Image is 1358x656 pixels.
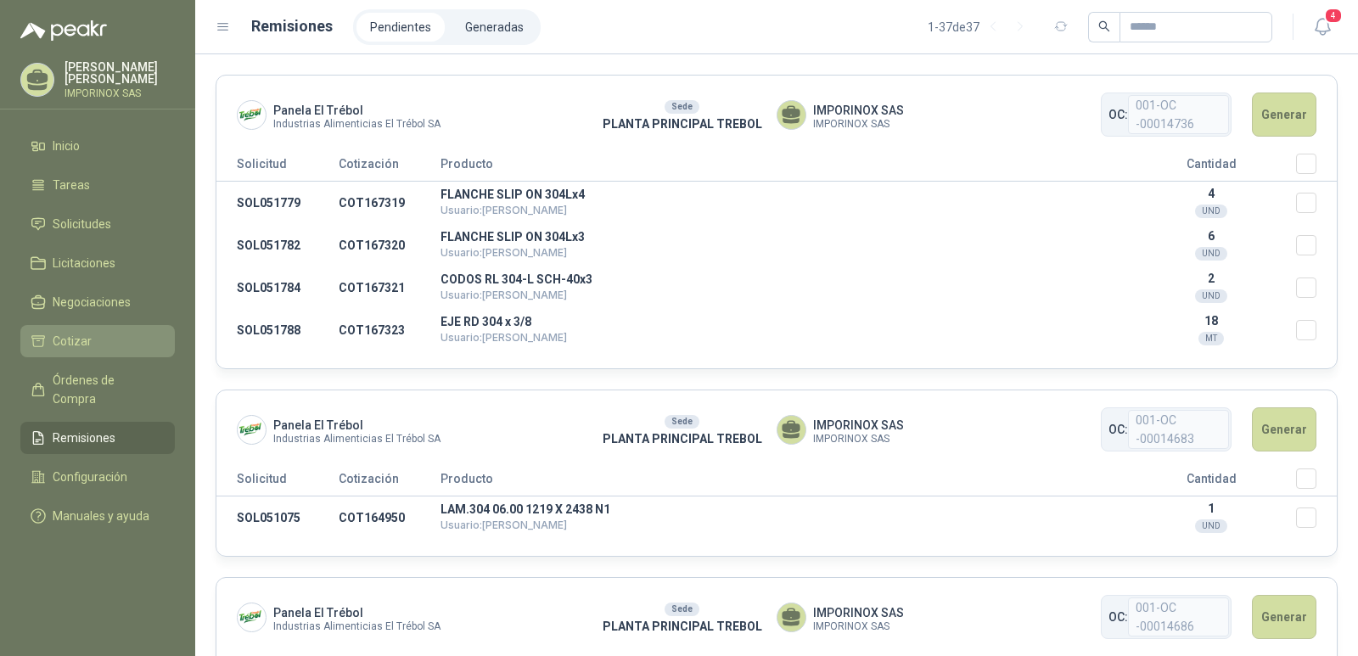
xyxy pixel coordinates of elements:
[356,13,445,42] a: Pendientes
[65,88,175,98] p: IMPORINOX SAS
[665,603,699,616] div: Sede
[53,468,127,486] span: Configuración
[20,169,175,201] a: Tareas
[1195,519,1227,533] div: UND
[273,603,441,622] span: Panela El Trébol
[441,519,567,531] span: Usuario: [PERSON_NAME]
[53,176,90,194] span: Tareas
[813,120,904,129] span: IMPORINOX SAS
[1128,410,1229,449] span: 001-OC -00014683
[339,224,441,266] td: COT167320
[53,371,159,408] span: Órdenes de Compra
[813,416,904,435] span: IMPORINOX SAS
[1296,182,1337,225] td: Seleccionar/deseleccionar
[813,101,904,120] span: IMPORINOX SAS
[1195,205,1227,218] div: UND
[587,617,777,636] p: PLANTA PRINCIPAL TREBOL
[238,416,266,444] img: Company Logo
[1252,595,1316,639] button: Generar
[273,435,441,444] span: Industrias Alimenticias El Trébol SA
[1126,187,1296,200] p: 4
[339,309,441,351] td: COT167323
[441,154,1126,182] th: Producto
[20,500,175,532] a: Manuales y ayuda
[339,154,441,182] th: Cotización
[1252,93,1316,137] button: Generar
[1198,332,1224,345] div: MT
[1098,20,1110,32] span: search
[1126,314,1296,328] p: 18
[441,204,567,216] span: Usuario: [PERSON_NAME]
[20,208,175,240] a: Solicitudes
[251,14,333,38] h1: Remisiones
[587,429,777,448] p: PLANTA PRINCIPAL TREBOL
[20,20,107,41] img: Logo peakr
[1108,608,1128,626] span: OC:
[1128,597,1229,636] span: 001-OC -00014686
[216,468,339,496] th: Solicitud
[339,496,441,540] td: COT164950
[1126,154,1296,182] th: Cantidad
[20,364,175,415] a: Órdenes de Compra
[1126,272,1296,285] p: 2
[1126,468,1296,496] th: Cantidad
[665,415,699,429] div: Sede
[1108,420,1128,439] span: OC:
[1108,105,1128,124] span: OC:
[20,325,175,357] a: Cotizar
[441,289,567,301] span: Usuario: [PERSON_NAME]
[441,273,1126,285] p: CODOS RL 304-L SCH-40x3
[441,316,1126,328] p: EJE RD 304 x 3/8
[1296,496,1337,540] td: Seleccionar/deseleccionar
[53,137,80,155] span: Inicio
[813,622,904,631] span: IMPORINOX SAS
[1296,154,1337,182] th: Seleccionar/deseleccionar
[1126,502,1296,515] p: 1
[928,14,1034,41] div: 1 - 37 de 37
[53,332,92,350] span: Cotizar
[238,101,266,129] img: Company Logo
[1126,229,1296,243] p: 6
[216,154,339,182] th: Solicitud
[238,603,266,631] img: Company Logo
[273,622,441,631] span: Industrias Alimenticias El Trébol SA
[273,101,441,120] span: Panela El Trébol
[339,468,441,496] th: Cotización
[273,416,441,435] span: Panela El Trébol
[20,247,175,279] a: Licitaciones
[1307,12,1338,42] button: 4
[216,182,339,225] td: SOL051779
[1324,8,1343,24] span: 4
[339,266,441,309] td: COT167321
[587,115,777,133] p: PLANTA PRINCIPAL TREBOL
[441,468,1126,496] th: Producto
[441,503,1126,515] p: LAM.304 06.00 1219 X 2438 N1
[53,254,115,272] span: Licitaciones
[1128,95,1229,134] span: 001-OC -00014736
[65,61,175,85] p: [PERSON_NAME] [PERSON_NAME]
[53,293,131,311] span: Negociaciones
[20,130,175,162] a: Inicio
[441,231,1126,243] p: FLANCHE SLIP ON 304Lx3
[1296,266,1337,309] td: Seleccionar/deseleccionar
[441,188,1126,200] p: FLANCHE SLIP ON 304Lx4
[813,603,904,622] span: IMPORINOX SAS
[1296,468,1337,496] th: Seleccionar/deseleccionar
[441,246,567,259] span: Usuario: [PERSON_NAME]
[339,182,441,225] td: COT167319
[1252,407,1316,451] button: Generar
[53,429,115,447] span: Remisiones
[1296,224,1337,266] td: Seleccionar/deseleccionar
[1195,289,1227,303] div: UND
[20,286,175,318] a: Negociaciones
[273,120,441,129] span: Industrias Alimenticias El Trébol SA
[20,422,175,454] a: Remisiones
[53,507,149,525] span: Manuales y ayuda
[813,435,904,444] span: IMPORINOX SAS
[665,100,699,114] div: Sede
[452,13,537,42] a: Generadas
[216,496,339,540] td: SOL051075
[216,309,339,351] td: SOL051788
